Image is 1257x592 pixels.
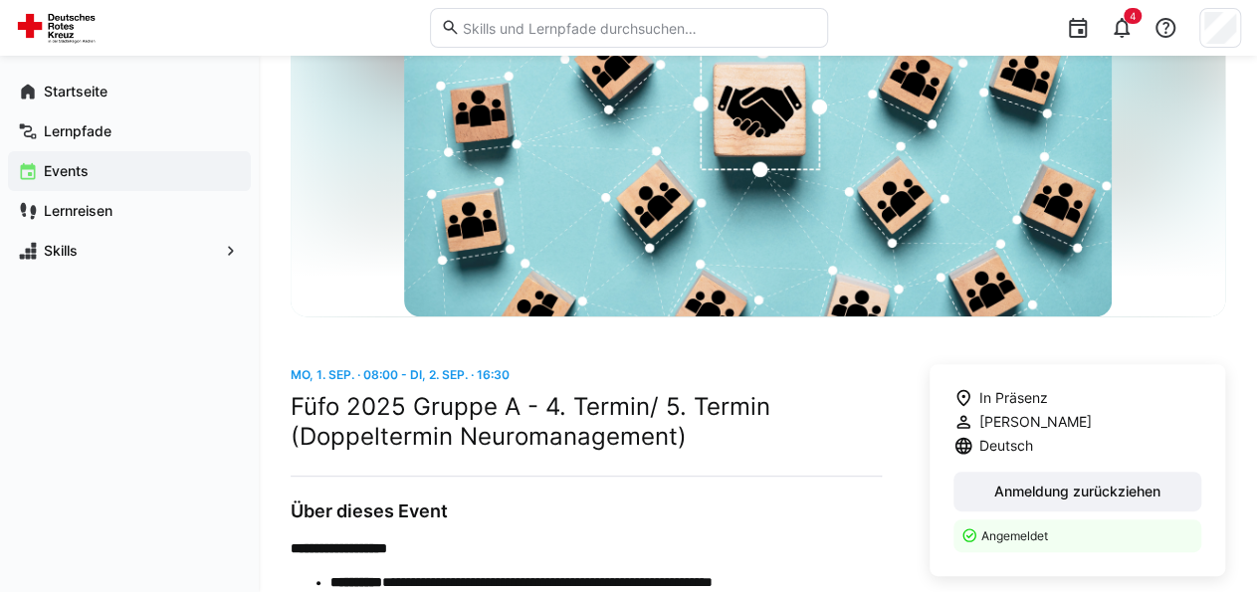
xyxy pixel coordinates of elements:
[291,500,882,522] h3: Über dieses Event
[979,412,1092,432] span: [PERSON_NAME]
[979,436,1033,456] span: Deutsch
[291,367,510,382] span: Mo, 1. Sep. · 08:00 - Di, 2. Sep. · 16:30
[291,392,882,452] h2: Füfo 2025 Gruppe A - 4. Termin/ 5. Termin (Doppeltermin Neuromanagement)
[460,19,816,37] input: Skills und Lernpfade durchsuchen…
[991,482,1163,501] span: Anmeldung zurückziehen
[981,527,1189,544] p: Angemeldet
[953,472,1201,511] button: Anmeldung zurückziehen
[1130,10,1136,22] span: 4
[979,388,1048,408] span: In Präsenz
